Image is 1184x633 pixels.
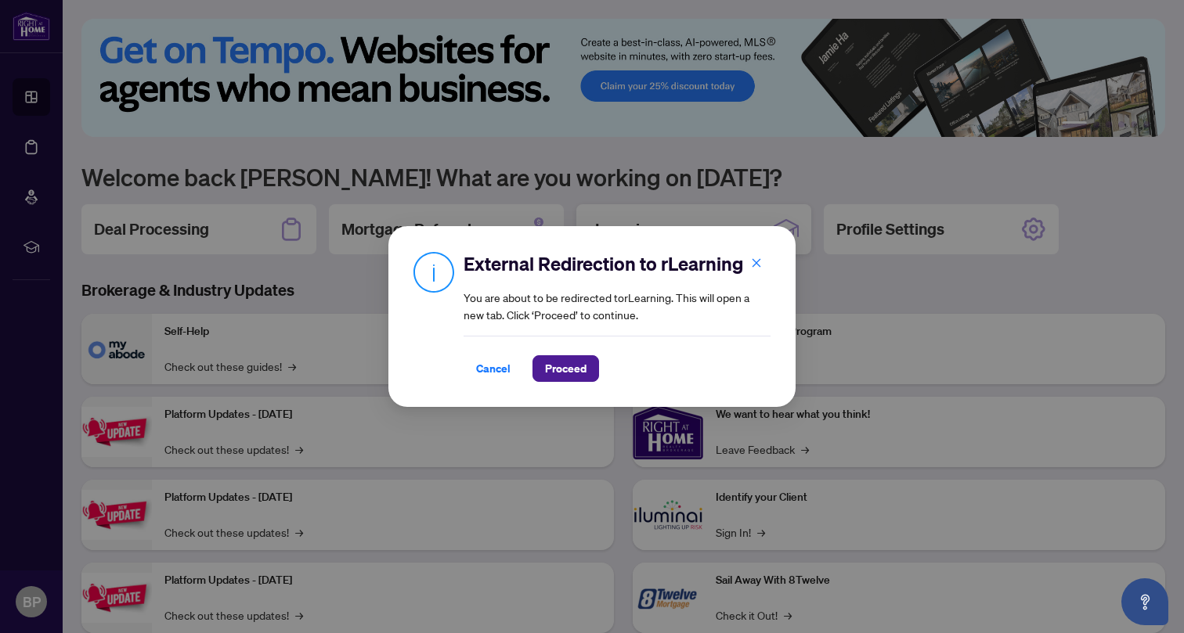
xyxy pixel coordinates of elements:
[545,356,587,381] span: Proceed
[751,257,762,268] span: close
[464,355,523,382] button: Cancel
[464,251,771,276] h2: External Redirection to rLearning
[413,251,454,293] img: Info Icon
[464,251,771,382] div: You are about to be redirected to rLearning . This will open a new tab. Click ‘Proceed’ to continue.
[476,356,511,381] span: Cancel
[532,355,599,382] button: Proceed
[1121,578,1168,625] button: Open asap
